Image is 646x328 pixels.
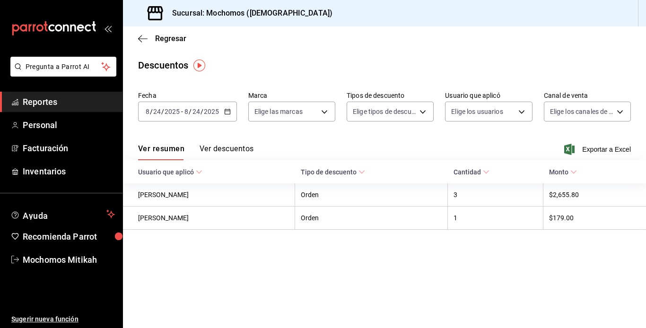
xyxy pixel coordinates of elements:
[164,108,180,115] input: ----
[451,107,503,116] span: Elige los usuarios
[138,34,186,43] button: Regresar
[203,108,219,115] input: ----
[550,107,613,116] span: Elige los canales de venta
[23,230,115,243] span: Recomienda Parrot
[543,183,646,207] th: $2,655.80
[23,208,103,220] span: Ayuda
[23,165,115,178] span: Inventarios
[104,25,112,32] button: open_drawer_menu
[295,183,448,207] th: Orden
[193,60,205,71] img: Tooltip marker
[155,34,186,43] span: Regresar
[192,108,201,115] input: --
[7,69,116,78] a: Pregunta a Parrot AI
[23,142,115,155] span: Facturación
[23,253,115,266] span: Mochomos Mitikah
[248,92,335,99] label: Marca
[295,207,448,230] th: Orden
[549,168,577,176] span: Monto
[544,92,631,99] label: Canal de venta
[138,168,202,176] span: Usuario que aplicó
[123,207,295,230] th: [PERSON_NAME]
[347,92,434,99] label: Tipos de descuento
[301,168,365,176] span: Tipo de descuento
[23,95,115,108] span: Reportes
[566,144,631,155] button: Exportar a Excel
[153,108,161,115] input: --
[189,108,192,115] span: /
[23,119,115,131] span: Personal
[123,183,295,207] th: [PERSON_NAME]
[11,314,115,324] span: Sugerir nueva función
[145,108,150,115] input: --
[448,183,543,207] th: 3
[150,108,153,115] span: /
[138,144,253,160] div: navigation tabs
[353,107,416,116] span: Elige tipos de descuento
[165,8,332,19] h3: Sucursal: Mochomos ([DEMOGRAPHIC_DATA])
[445,92,532,99] label: Usuario que aplicó
[200,144,253,160] button: Ver descuentos
[181,108,183,115] span: -
[448,207,543,230] th: 1
[184,108,189,115] input: --
[254,107,303,116] span: Elige las marcas
[138,58,188,72] div: Descuentos
[201,108,203,115] span: /
[26,62,102,72] span: Pregunta a Parrot AI
[138,144,184,160] button: Ver resumen
[543,207,646,230] th: $179.00
[138,92,237,99] label: Fecha
[454,168,489,176] span: Cantidad
[161,108,164,115] span: /
[10,57,116,77] button: Pregunta a Parrot AI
